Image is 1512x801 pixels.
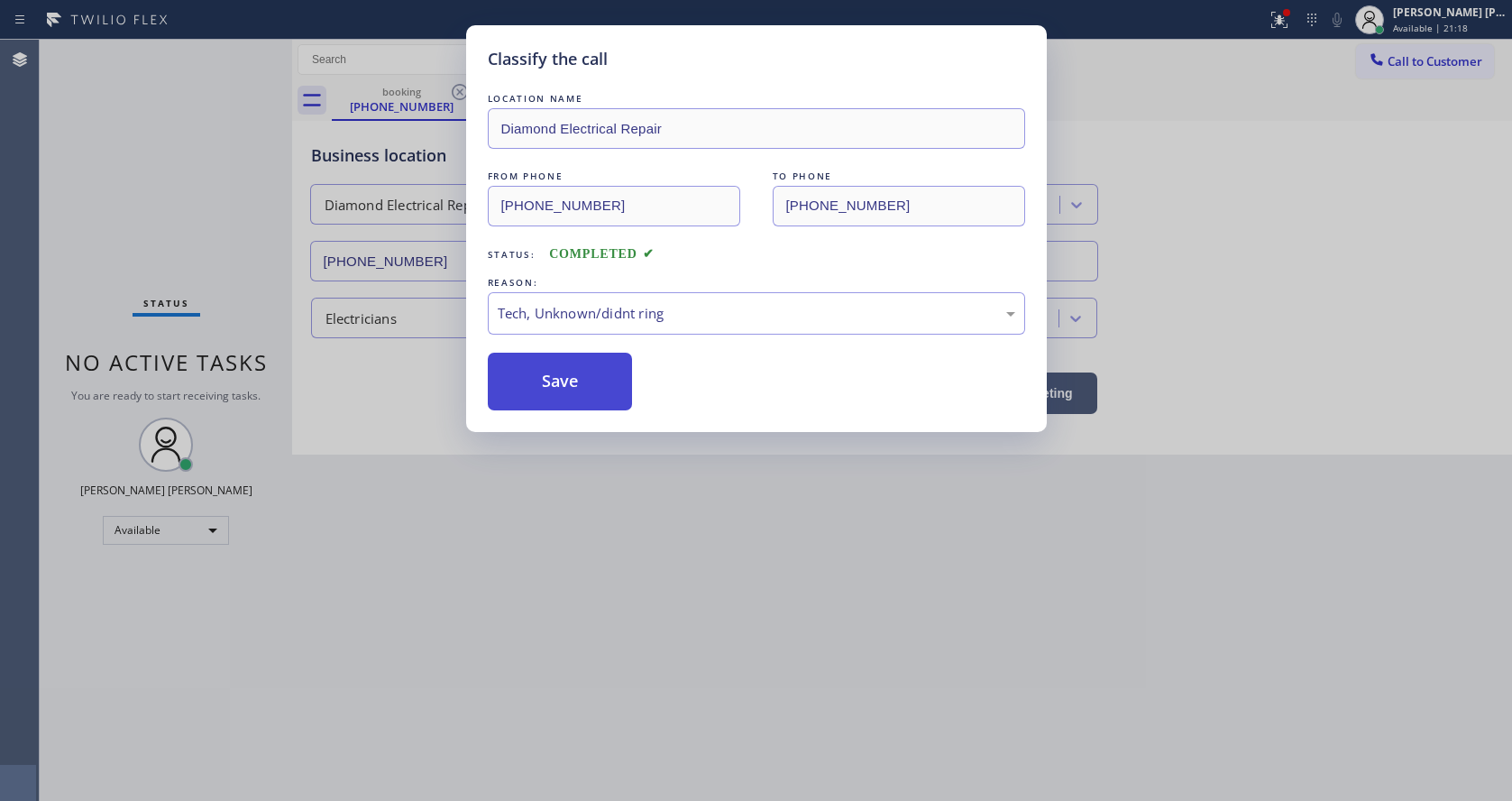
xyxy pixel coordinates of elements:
[488,273,1025,292] div: REASON:
[773,167,1025,186] div: TO PHONE
[488,353,633,410] button: Save
[773,186,1025,226] input: To phone
[488,186,740,226] input: From phone
[488,167,740,186] div: FROM PHONE
[549,247,654,261] span: COMPLETED
[488,248,536,261] span: Status:
[498,303,1015,324] div: Tech, Unknown/didnt ring
[488,47,608,71] h5: Classify the call
[488,89,1025,108] div: LOCATION NAME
